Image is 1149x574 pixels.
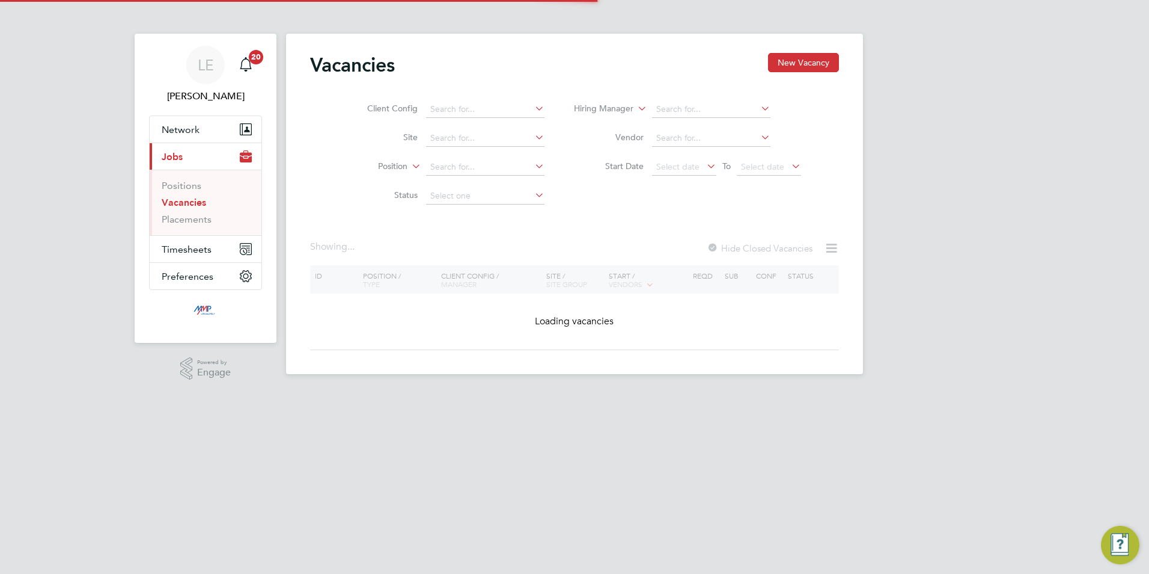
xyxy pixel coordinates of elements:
[349,190,418,200] label: Status
[1101,526,1139,564] button: Engage Resource Center
[197,357,231,368] span: Powered by
[310,241,357,253] div: Showing
[162,124,200,135] span: Network
[149,46,262,103] a: LE[PERSON_NAME]
[180,357,231,380] a: Powered byEngage
[347,241,355,253] span: ...
[574,161,644,171] label: Start Date
[656,161,699,172] span: Select date
[652,101,770,118] input: Search for...
[719,158,734,174] span: To
[564,103,633,115] label: Hiring Manager
[652,130,770,147] input: Search for...
[162,151,183,162] span: Jobs
[150,263,261,289] button: Preferences
[574,132,644,143] label: Vendor
[162,244,212,255] span: Timesheets
[310,53,395,77] h2: Vacancies
[426,101,544,118] input: Search for...
[150,116,261,143] button: Network
[150,236,261,262] button: Timesheets
[149,302,262,321] a: Go to home page
[198,57,214,73] span: LE
[162,180,201,191] a: Positions
[707,242,812,254] label: Hide Closed Vacancies
[234,46,258,84] a: 20
[162,271,213,282] span: Preferences
[426,188,544,205] input: Select one
[135,34,276,343] nav: Main navigation
[349,132,418,143] label: Site
[426,130,544,147] input: Search for...
[249,50,263,64] span: 20
[150,170,261,235] div: Jobs
[162,197,206,208] a: Vacancies
[426,159,544,176] input: Search for...
[162,214,212,225] a: Placements
[349,103,418,114] label: Client Config
[150,143,261,170] button: Jobs
[189,302,223,321] img: mmpconsultancy-logo-retina.png
[338,161,407,173] label: Position
[197,368,231,378] span: Engage
[741,161,784,172] span: Select date
[768,53,839,72] button: New Vacancy
[149,89,262,103] span: Libby Evans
